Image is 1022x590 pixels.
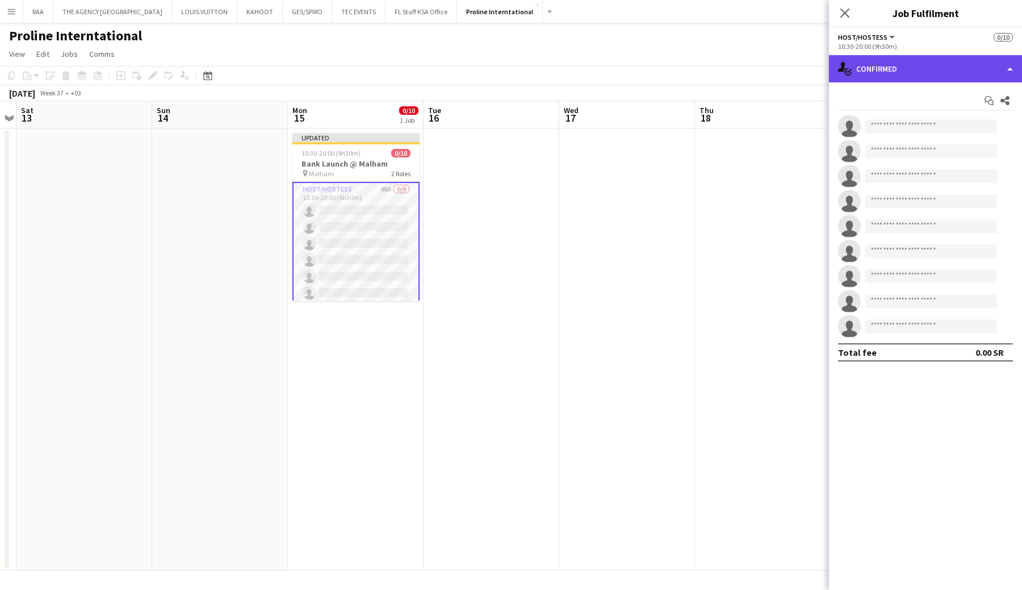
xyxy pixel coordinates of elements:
button: GES/SPIRO [283,1,332,23]
button: TEC EVENTS [332,1,386,23]
button: THE AGENCY [GEOGRAPHIC_DATA] [53,1,172,23]
span: 18 [698,111,714,124]
h3: Bank Launch @ Malham [292,159,420,169]
span: Malham [309,169,334,178]
span: 0/10 [399,106,418,115]
button: Host/Hostess [838,33,897,41]
button: LOUIS VUITTON [172,1,237,23]
span: Week 37 [37,89,66,97]
app-card-role: Host/Hostess48A0/910:30-20:00 (9h30m) [292,182,420,355]
span: Tue [428,105,441,115]
button: FL Staff KSA Office [386,1,457,23]
div: Confirmed [829,55,1022,82]
span: 15 [291,111,307,124]
div: [DATE] [9,88,35,99]
a: Edit [32,47,54,61]
span: 17 [562,111,579,124]
div: 10:30-20:00 (9h30m) [838,42,1013,51]
span: 0/10 [391,149,411,157]
div: 1 Job [400,116,418,124]
span: Wed [564,105,579,115]
a: Jobs [56,47,82,61]
div: +03 [70,89,81,97]
span: 16 [426,111,441,124]
button: KAHOOT [237,1,283,23]
span: Thu [700,105,714,115]
h1: Proline Interntational [9,27,142,44]
button: RAA [23,1,53,23]
div: Total fee [838,347,877,358]
div: Updated [292,133,420,142]
span: Jobs [61,49,78,59]
span: Mon [292,105,307,115]
span: Edit [36,49,49,59]
a: Comms [85,47,119,61]
span: Host/Hostess [838,33,887,41]
span: View [9,49,25,59]
div: 0.00 SR [975,347,1004,358]
a: View [5,47,30,61]
span: Sat [21,105,33,115]
span: Comms [89,49,115,59]
span: 10:30-20:00 (9h30m) [301,149,361,157]
app-job-card: Updated10:30-20:00 (9h30m)0/10Bank Launch @ Malham Malham2 RolesHost/Hostess48A0/910:30-20:00 (9h... [292,133,420,301]
span: Sun [157,105,170,115]
h3: Job Fulfilment [829,6,1022,20]
span: 0/10 [994,33,1013,41]
span: 2 Roles [391,169,411,178]
span: 13 [19,111,33,124]
span: 14 [155,111,170,124]
button: Proline Interntational [457,1,543,23]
